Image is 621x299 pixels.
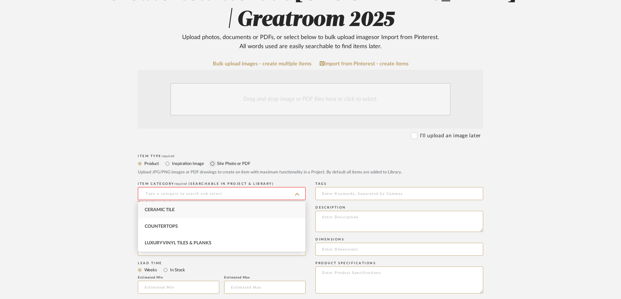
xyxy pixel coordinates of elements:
mat-radio-group: Select item type [138,266,306,274]
a: Bulk upload images - create multiple items [213,61,311,67]
div: Product Specifications [315,261,483,265]
input: Estimated Min [138,281,219,294]
div: Lead Time [138,261,306,265]
input: Enter Keywords, Separated by Commas [315,187,483,200]
label: I'll upload an image later [420,132,481,140]
span: (Searchable in Project & Library) [189,182,274,185]
div: Upload photos, documents or PDFs, or select below to bulk upload images or Import from Pinterest ... [177,33,444,51]
div: Tags [315,182,483,186]
div: Upload JPG/PNG images or PDF drawings to create an item with maximum functionality in a Project. ... [138,169,483,176]
span: Countertops [145,224,178,229]
label: Site Photo or PDF [216,160,250,167]
label: Weeks [144,266,157,274]
span: required [174,182,187,185]
div: Dimensions [315,238,483,241]
div: Estimated Max [224,276,306,279]
input: Type a category to search and select [138,187,306,200]
input: Estimated Max [224,281,306,294]
div: ITEM CATEGORY [138,182,306,186]
div: Item Type [138,154,483,158]
div: Estimated Min [138,276,219,279]
label: Product [144,160,159,167]
div: Description [315,206,483,210]
input: Enter Dimensions [315,243,483,256]
label: In Stock [169,266,185,274]
mat-radio-group: Select item type [138,159,483,168]
span: Luxury Vinyl Tiles & Planks [145,241,211,245]
a: Import from Pinterest - create items [320,61,409,67]
label: Inspiration Image [171,160,204,167]
span: Ceramic Tile [145,208,175,212]
span: required [162,155,174,158]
